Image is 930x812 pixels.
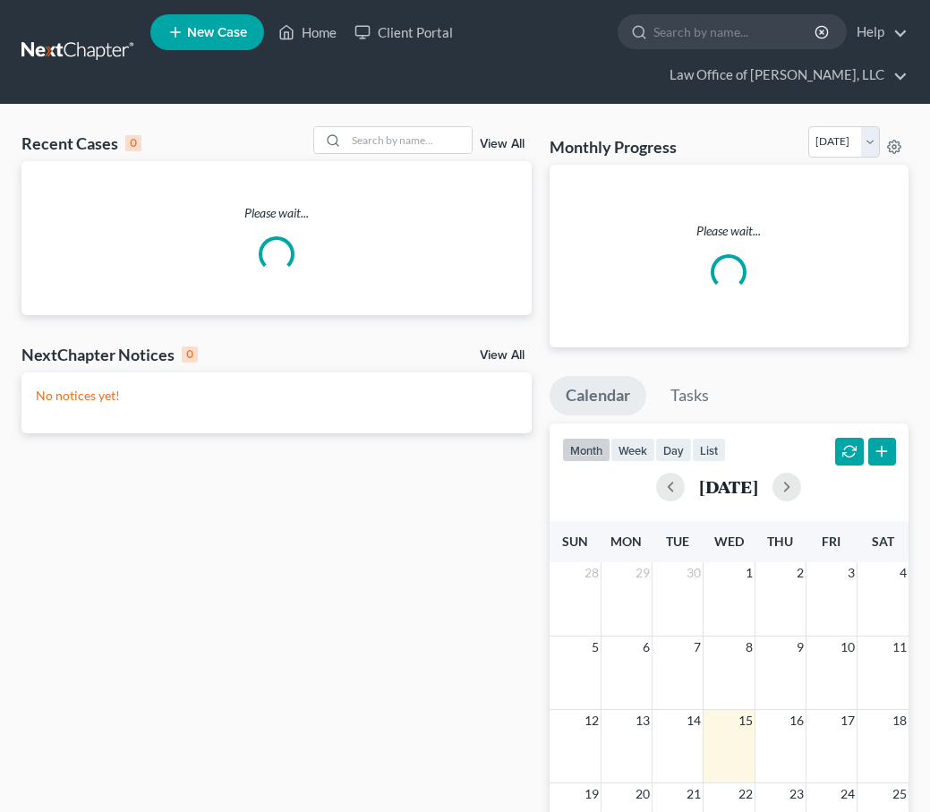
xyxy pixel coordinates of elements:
span: 8 [744,637,755,658]
span: 19 [583,783,601,805]
a: View All [480,138,525,150]
p: No notices yet! [36,387,517,405]
span: Fri [822,534,840,549]
p: Please wait... [21,204,532,222]
span: 30 [685,562,703,584]
a: Tasks [654,376,725,415]
span: 28 [583,562,601,584]
span: 9 [795,637,806,658]
span: 29 [634,562,652,584]
span: Mon [610,534,642,549]
span: 14 [685,710,703,731]
div: 0 [182,346,198,363]
span: 21 [685,783,703,805]
button: day [655,438,692,462]
span: 2 [795,562,806,584]
span: 20 [634,783,652,805]
div: Recent Cases [21,132,141,154]
span: 16 [788,710,806,731]
span: Sun [562,534,588,549]
a: Client Portal [346,16,462,48]
span: Thu [767,534,793,549]
span: 7 [692,637,703,658]
span: 25 [891,783,909,805]
div: 0 [125,135,141,151]
p: Please wait... [564,222,894,240]
span: 1 [744,562,755,584]
a: Calendar [550,376,646,415]
span: 22 [737,783,755,805]
span: 12 [583,710,601,731]
span: 15 [737,710,755,731]
span: 18 [891,710,909,731]
input: Search by name... [346,127,472,153]
button: list [692,438,726,462]
a: View All [480,349,525,362]
span: 24 [839,783,857,805]
span: Tue [666,534,689,549]
a: Help [848,16,908,48]
button: week [610,438,655,462]
span: 10 [839,637,857,658]
span: Sat [872,534,894,549]
span: 23 [788,783,806,805]
span: 13 [634,710,652,731]
input: Search by name... [653,15,817,48]
button: month [562,438,610,462]
span: 17 [839,710,857,731]
span: 5 [590,637,601,658]
span: 3 [846,562,857,584]
a: Law Office of [PERSON_NAME], LLC [661,59,908,91]
a: Home [269,16,346,48]
span: 4 [898,562,909,584]
span: New Case [187,26,247,39]
div: NextChapter Notices [21,344,198,365]
span: 11 [891,637,909,658]
h3: Monthly Progress [550,136,677,158]
span: Wed [714,534,744,549]
span: 6 [641,637,652,658]
h2: [DATE] [699,477,758,496]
